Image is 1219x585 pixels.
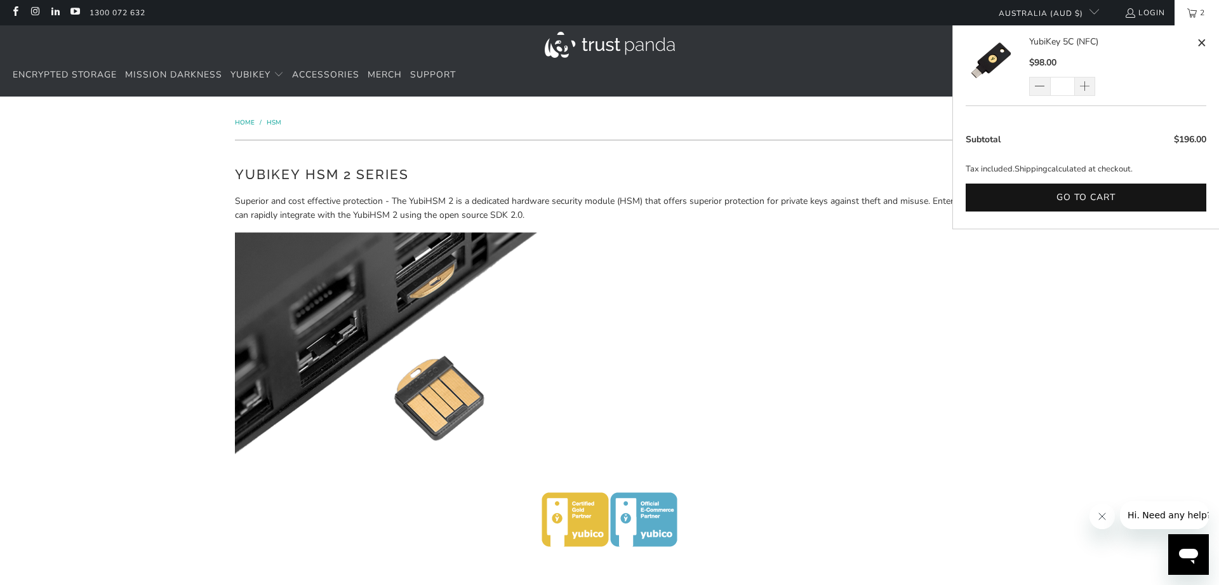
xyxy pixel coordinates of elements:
[13,60,456,90] nav: Translation missing: en.navigation.header.main_nav
[410,69,456,81] span: Support
[13,60,117,90] a: Encrypted Storage
[10,8,20,18] a: Trust Panda Australia on Facebook
[69,8,80,18] a: Trust Panda Australia on YouTube
[966,133,1001,145] span: Subtotal
[235,194,984,223] p: Superior and cost effective protection - The YubiHSM 2 is a dedicated hardware security module (H...
[410,60,456,90] a: Support
[292,60,359,90] a: Accessories
[966,35,1016,86] img: YubiKey 5C (NFC)
[125,69,222,81] span: Mission Darkness
[90,6,145,20] a: 1300 072 632
[1124,6,1165,20] a: Login
[368,60,402,90] a: Merch
[260,118,262,127] span: /
[1029,57,1056,69] span: $98.00
[1015,163,1048,176] a: Shipping
[1029,35,1194,49] a: YubiKey 5C (NFC)
[368,69,402,81] span: Merch
[50,8,60,18] a: Trust Panda Australia on LinkedIn
[545,32,675,58] img: Trust Panda Australia
[125,60,222,90] a: Mission Darkness
[1174,133,1206,145] span: $196.00
[13,69,117,81] span: Encrypted Storage
[966,163,1206,176] p: Tax included. calculated at checkout.
[235,165,984,185] h2: YubiKey HSM 2 Series
[966,184,1206,212] button: Go to cart
[1120,501,1209,529] iframe: Message from company
[230,60,284,90] summary: YubiKey
[230,69,270,81] span: YubiKey
[966,35,1029,96] a: YubiKey 5C (NFC)
[1089,504,1115,529] iframe: Close message
[29,8,40,18] a: Trust Panda Australia on Instagram
[235,118,255,127] span: Home
[8,9,91,19] span: Hi. Need any help?
[1168,534,1209,575] iframe: Button to launch messaging window
[267,118,281,127] a: HSM
[292,69,359,81] span: Accessories
[235,118,256,127] a: Home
